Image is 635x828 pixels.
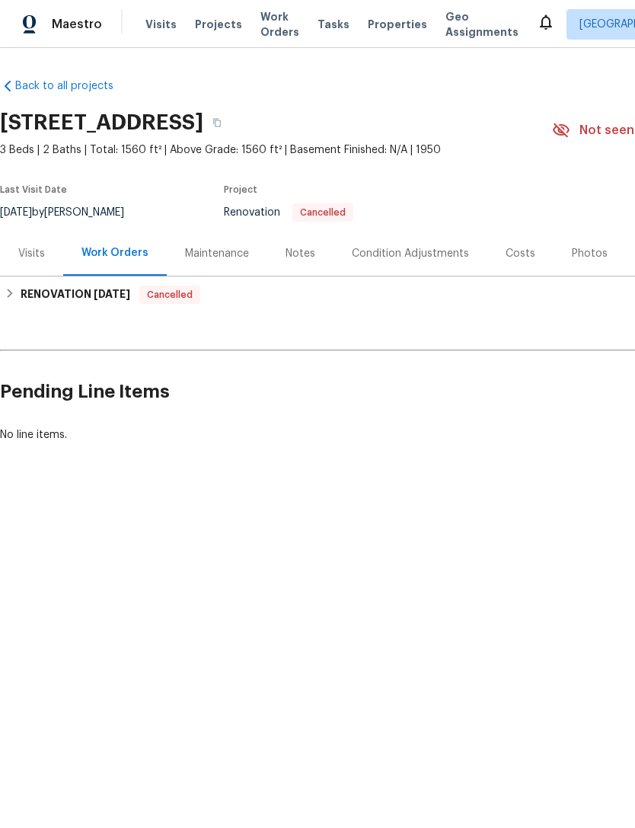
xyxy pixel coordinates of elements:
span: Renovation [224,207,353,218]
span: Maestro [52,17,102,32]
div: Notes [286,246,315,261]
div: Condition Adjustments [352,246,469,261]
span: Tasks [317,19,349,30]
div: Maintenance [185,246,249,261]
div: Photos [572,246,608,261]
span: Geo Assignments [445,9,519,40]
span: [DATE] [94,289,130,299]
span: Properties [368,17,427,32]
span: Project [224,185,257,194]
span: Projects [195,17,242,32]
span: Cancelled [294,208,352,217]
div: Visits [18,246,45,261]
div: Work Orders [81,245,148,261]
button: Copy Address [203,109,231,136]
div: Costs [506,246,535,261]
span: Work Orders [260,9,299,40]
span: Visits [145,17,177,32]
h6: RENOVATION [21,286,130,304]
span: Cancelled [141,287,199,302]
